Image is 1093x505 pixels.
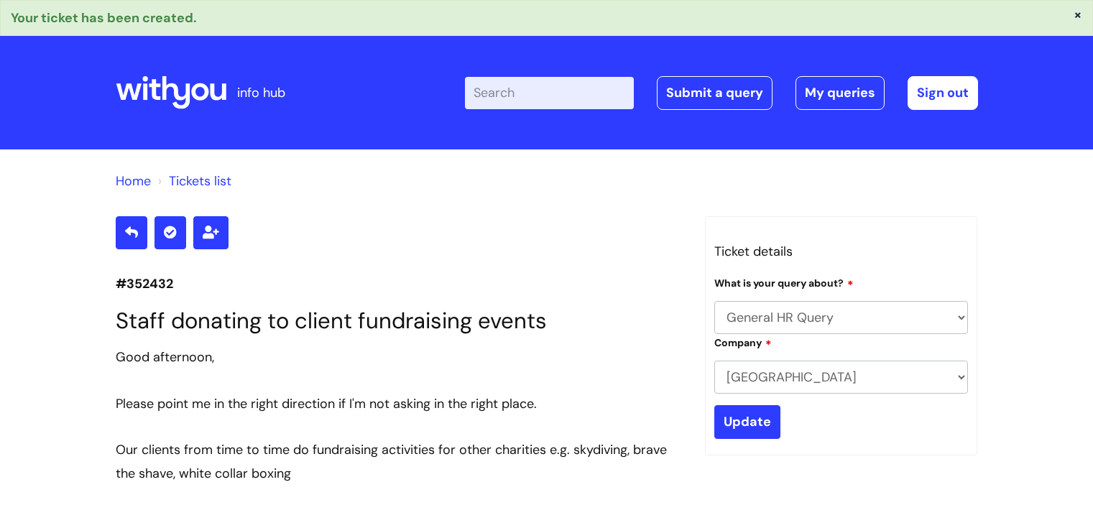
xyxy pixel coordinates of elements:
div: | - [465,76,978,109]
a: My queries [795,76,885,109]
h1: Staff donating to client fundraising events [116,307,683,334]
li: Tickets list [155,170,231,193]
div: Good afternoon, [116,346,683,369]
label: Company [714,335,772,349]
input: Search [465,77,634,108]
li: Solution home [116,170,151,193]
h3: Ticket details [714,240,969,263]
a: Tickets list [169,172,231,190]
div: Our clients from time to time do fundraising activities for other charities e.g. skydiving, brave... [116,438,683,485]
div: Please point me in the right direction if I'm not asking in the right place. [116,392,683,415]
a: Sign out [908,76,978,109]
a: Home [116,172,151,190]
p: info hub [237,81,285,104]
input: Update [714,405,780,438]
a: Submit a query [657,76,773,109]
button: × [1074,8,1082,21]
p: #352432 [116,272,683,295]
label: What is your query about? [714,275,854,289]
